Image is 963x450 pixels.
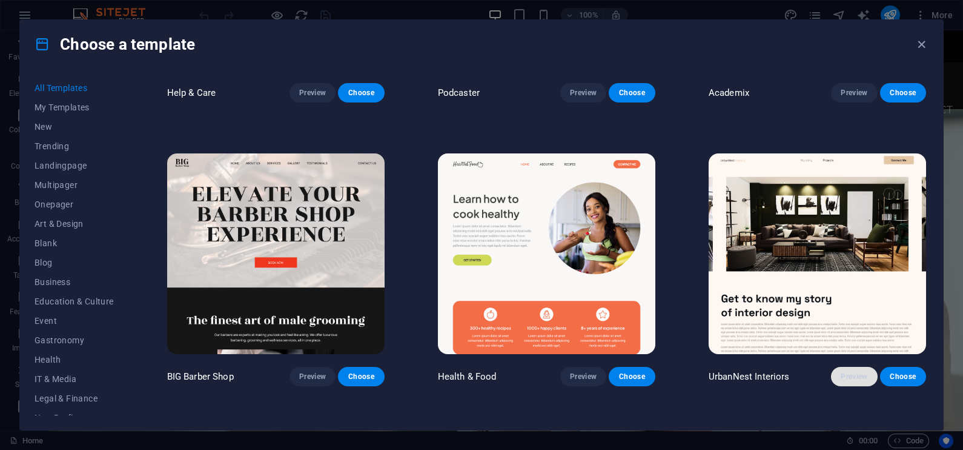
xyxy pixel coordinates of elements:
button: Trending [35,136,114,156]
span: Art & Design [35,219,114,229]
p: Help & Care [167,87,216,99]
p: Health & Food [438,371,497,383]
span: Trending [35,141,114,151]
button: Onepager [35,195,114,214]
button: Landingpage [35,156,114,175]
button: Business [35,272,114,292]
img: Health & Food [438,153,655,354]
span: Choose [890,372,916,381]
button: Event [35,311,114,331]
button: Choose [880,367,926,386]
span: Preview [299,372,326,381]
span: New [35,122,114,132]
span: Onepager [35,200,114,209]
span: Choose [890,88,916,98]
button: My Templates [35,98,114,117]
span: Health [35,355,114,364]
span: Preview [841,372,867,381]
button: Preview [290,83,336,102]
p: UrbanNest Interiors [709,371,790,383]
span: Preview [570,88,597,98]
button: Non-Profit [35,408,114,428]
span: Preview [299,88,326,98]
img: UrbanNest Interiors [709,153,926,354]
span: Preview [570,372,597,381]
button: Education & Culture [35,292,114,311]
button: Choose [609,367,655,386]
p: BIG Barber Shop [167,371,234,383]
button: Choose [609,83,655,102]
button: Gastronomy [35,331,114,350]
span: Multipager [35,180,114,190]
button: Blog [35,253,114,272]
span: IT & Media [35,374,114,384]
button: Art & Design [35,214,114,233]
span: Landingpage [35,161,114,170]
button: Health [35,350,114,369]
button: Preview [831,367,877,386]
span: Choose [618,372,645,381]
button: Preview [560,83,606,102]
span: Event [35,316,114,326]
span: All Templates [35,83,114,93]
span: Choose [348,88,374,98]
span: Choose [348,372,374,381]
h4: Choose a template [35,35,195,54]
p: Podcaster [438,87,480,99]
button: All Templates [35,78,114,98]
span: Non-Profit [35,413,114,423]
span: Choose [618,88,645,98]
span: Blog [35,258,114,267]
p: Academix [709,87,749,99]
button: Preview [560,367,606,386]
span: My Templates [35,102,114,112]
button: Preview [831,83,877,102]
button: Legal & Finance [35,389,114,408]
span: Blank [35,238,114,248]
button: Multipager [35,175,114,195]
span: Business [35,277,114,287]
span: Gastronomy [35,335,114,345]
span: Preview [841,88,867,98]
span: Legal & Finance [35,394,114,403]
button: Choose [880,83,926,102]
button: Choose [338,83,384,102]
button: IT & Media [35,369,114,389]
button: New [35,117,114,136]
button: Preview [290,367,336,386]
button: Blank [35,233,114,253]
img: BIG Barber Shop [167,153,385,354]
button: Choose [338,367,384,386]
span: Education & Culture [35,297,114,306]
